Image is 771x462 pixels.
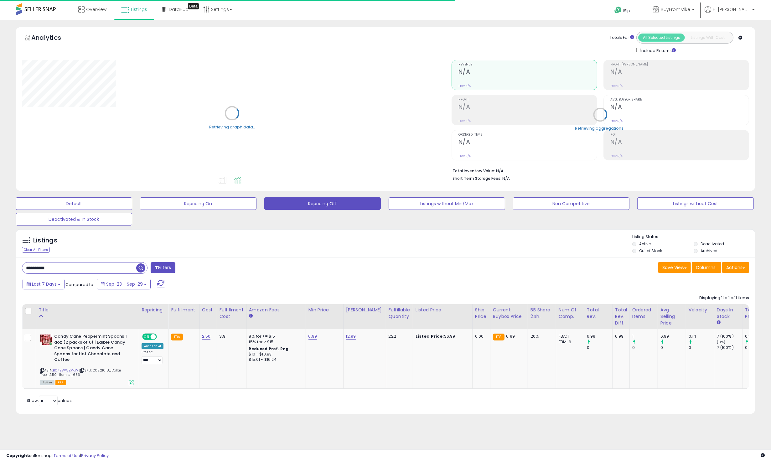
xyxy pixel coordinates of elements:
[506,333,515,339] span: 6.99
[40,368,122,377] span: | SKU: 20221018_Dollar Tree_2.50_item #_656
[615,334,625,339] div: 6.99
[610,35,634,41] div: Totals For
[722,262,749,273] button: Actions
[16,197,132,210] button: Default
[689,334,714,339] div: 0.14
[614,6,622,14] i: Get Help
[23,279,65,289] button: Last 7 Days
[416,333,444,339] b: Listed Price:
[475,307,488,320] div: Ship Price
[55,380,66,385] span: FBA
[249,357,301,362] div: $15.01 - $16.24
[220,307,244,320] div: Fulfillment Cost
[632,234,755,240] p: Listing States:
[171,334,183,340] small: FBA
[658,262,691,273] button: Save View
[188,3,199,9] div: Tooltip anchor
[713,6,750,13] span: Hi [PERSON_NAME]
[40,380,54,385] span: All listings currently available for purchase on Amazon
[717,334,742,339] div: 7 (100%)
[701,248,717,253] label: Archived
[249,313,253,319] small: Amazon Fees.
[39,307,136,313] div: Title
[27,397,72,403] span: Show: entries
[16,213,132,226] button: Deactivated & In Stock
[493,307,525,320] div: Current Buybox Price
[701,241,724,247] label: Deactivated
[639,241,651,247] label: Active
[142,307,166,313] div: Repricing
[53,368,78,373] a: B07ZWWZPKW
[699,295,749,301] div: Displaying 1 to 1 of 1 items
[389,197,505,210] button: Listings without Min/Max
[97,279,151,289] button: Sep-23 - Sep-29
[622,8,630,13] span: Help
[32,281,57,287] span: Last 7 Days
[140,197,256,210] button: Repricing On
[632,47,683,54] div: Include Returns
[637,197,754,210] button: Listings without Cost
[632,334,658,339] div: 1
[308,307,341,313] div: Min Price
[31,33,73,44] h5: Analytics
[717,307,740,320] div: Days In Stock
[106,281,143,287] span: Sep-23 - Sep-29
[249,307,303,313] div: Amazon Fees
[249,346,290,351] b: Reduced Prof. Rng.
[249,352,301,357] div: $10 - $10.83
[689,345,714,350] div: 0
[202,333,211,340] a: 2.50
[142,343,163,349] div: Amazon AI
[22,247,50,253] div: Clear All Filters
[308,333,317,340] a: 6.99
[54,334,130,364] b: Candy Cane Peppermint Spoons 1 doz (2 packs of 6) | Edible Candy Cane Spoons | Candy Cane Spoons ...
[696,264,716,271] span: Columns
[587,334,612,339] div: 6.99
[717,320,721,325] small: Days In Stock.
[745,345,770,350] div: 0
[632,345,658,350] div: 0
[530,334,551,339] div: 20%
[661,6,690,13] span: BuyFromMike
[131,6,147,13] span: Listings
[346,333,356,340] a: 12.99
[745,307,768,320] div: Total Profit
[745,334,770,339] div: 0.8
[264,197,381,210] button: Repricing Off
[587,345,612,350] div: 0
[249,339,301,345] div: 15% for > $15
[209,124,255,130] div: Retrieving graph data..
[717,345,742,350] div: 7 (100%)
[40,334,53,346] img: 51VZYDuGVaL._SL40_.jpg
[33,236,57,245] h5: Listings
[660,334,686,339] div: 6.99
[86,6,106,13] span: Overview
[639,248,662,253] label: Out of Stock
[587,307,610,320] div: Total Rev.
[416,334,468,339] div: $6.99
[475,334,485,339] div: 0.00
[559,339,579,345] div: FBM: 6
[609,2,643,20] a: Help
[346,307,383,313] div: [PERSON_NAME]
[638,34,685,42] button: All Selected Listings
[513,197,629,210] button: Non Competitive
[493,334,505,340] small: FBA
[575,125,626,131] div: Retrieving aggregations..
[660,307,683,326] div: Avg Selling Price
[530,307,553,320] div: BB Share 24h.
[416,307,470,313] div: Listed Price
[685,34,731,42] button: Listings With Cost
[660,345,686,350] div: 0
[40,334,134,385] div: ASIN:
[156,334,166,340] span: OFF
[171,307,196,313] div: Fulfillment
[559,334,579,339] div: FBA: 1
[65,282,94,288] span: Compared to:
[632,307,655,320] div: Ordered Items
[705,6,755,20] a: Hi [PERSON_NAME]
[169,6,189,13] span: DataHub
[142,350,163,364] div: Preset:
[389,334,408,339] div: 222
[689,307,711,313] div: Velocity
